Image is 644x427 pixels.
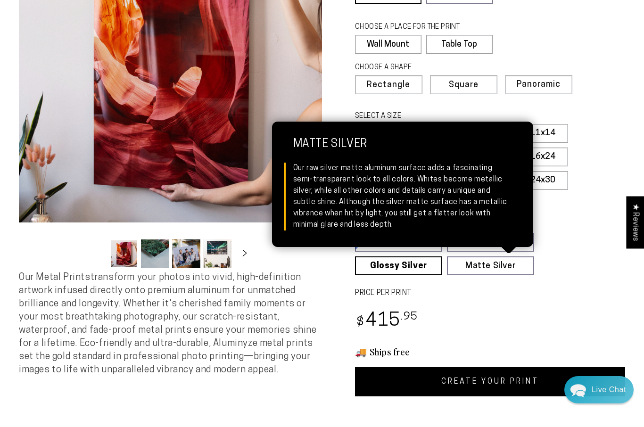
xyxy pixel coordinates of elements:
a: Matte Silver [447,256,534,275]
span: Rectangle [367,81,410,90]
label: 24x30 [518,171,568,190]
label: 16x24 [518,148,568,166]
button: Slide right [234,244,255,264]
sup: .95 [401,312,418,322]
bdi: 415 [355,312,418,330]
a: Glossy Silver [355,256,442,275]
label: PRICE PER PRINT [355,288,625,299]
span: $ [356,316,364,329]
label: Wall Mount [355,35,421,54]
legend: CHOOSE A SHAPE [355,63,485,73]
legend: SELECT A SIZE [355,111,513,122]
div: Contact Us Directly [592,376,626,403]
h3: 🚚 Ships free [355,345,625,358]
div: Click to open Judge.me floating reviews tab [626,196,644,248]
button: Load image 2 in gallery view [141,239,169,268]
span: Panoramic [517,80,561,89]
div: Chat widget toggle [564,376,634,403]
legend: CHOOSE A PLACE FOR THE PRINT [355,22,484,33]
span: Square [449,81,479,90]
button: Load image 3 in gallery view [172,239,200,268]
button: Load image 4 in gallery view [203,239,231,268]
label: Table Top [426,35,493,54]
strong: Matte Silver [293,138,512,163]
label: 11x14 [518,124,568,143]
div: Our raw silver matte aluminum surface adds a fascinating semi-transparent look to all colors. Whi... [293,163,512,230]
button: Slide left [86,244,107,264]
span: Our Metal Prints transform your photos into vivid, high-definition artwork infused directly onto ... [19,273,317,375]
a: CREATE YOUR PRINT [355,367,625,396]
button: Load image 1 in gallery view [110,239,138,268]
